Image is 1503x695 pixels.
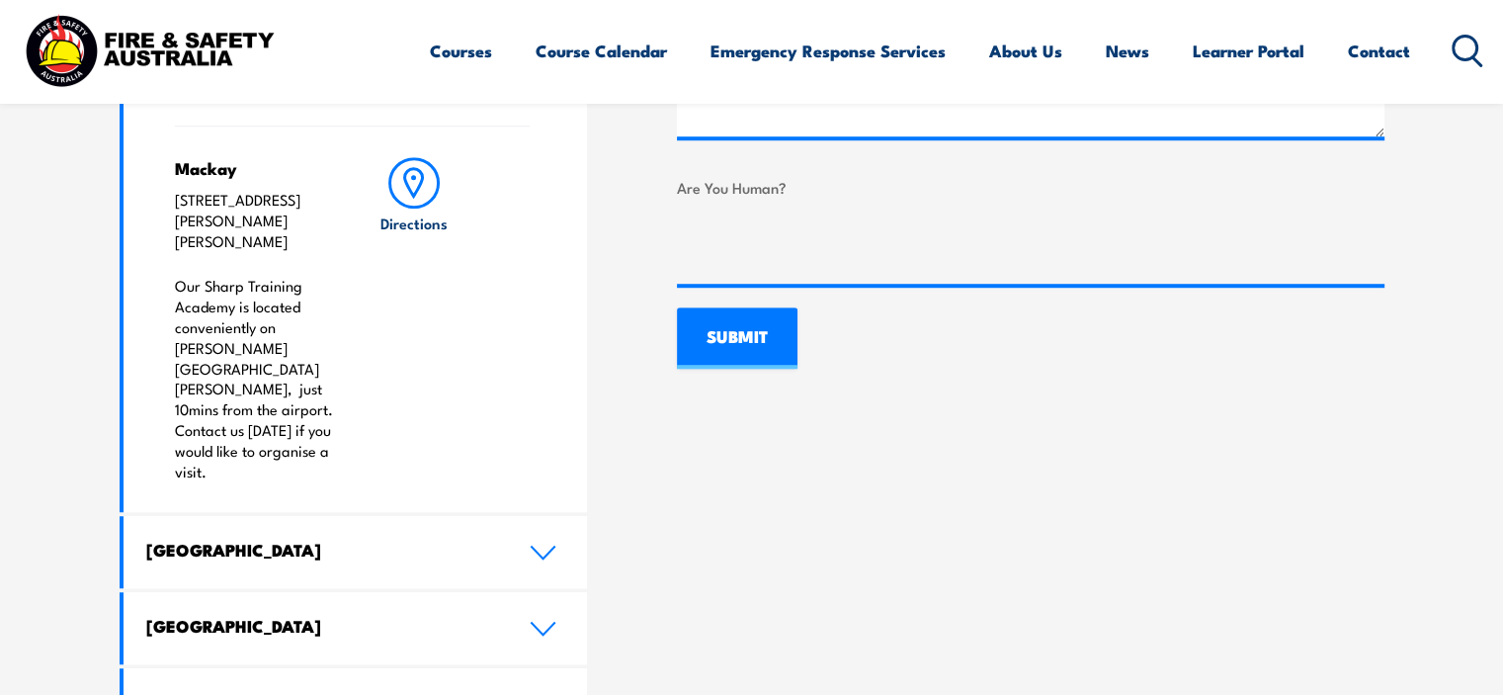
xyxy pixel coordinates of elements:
[677,207,977,284] iframe: reCAPTCHA
[1193,25,1304,77] a: Learner Portal
[1106,25,1149,77] a: News
[430,25,492,77] a: Courses
[124,516,588,588] a: [GEOGRAPHIC_DATA]
[989,25,1062,77] a: About Us
[175,276,340,481] p: Our Sharp Training Academy is located conveniently on [PERSON_NAME][GEOGRAPHIC_DATA][PERSON_NAME]...
[124,592,588,664] a: [GEOGRAPHIC_DATA]
[1348,25,1410,77] a: Contact
[536,25,667,77] a: Course Calendar
[677,307,797,369] input: SUBMIT
[175,190,340,251] p: [STREET_ADDRESS][PERSON_NAME][PERSON_NAME]
[380,213,448,233] h6: Directions
[175,157,340,179] h4: Mackay
[378,157,450,481] a: Directions
[710,25,946,77] a: Emergency Response Services
[146,539,500,561] h4: [GEOGRAPHIC_DATA]
[677,176,1384,199] label: Are You Human?
[146,615,500,637] h4: [GEOGRAPHIC_DATA]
